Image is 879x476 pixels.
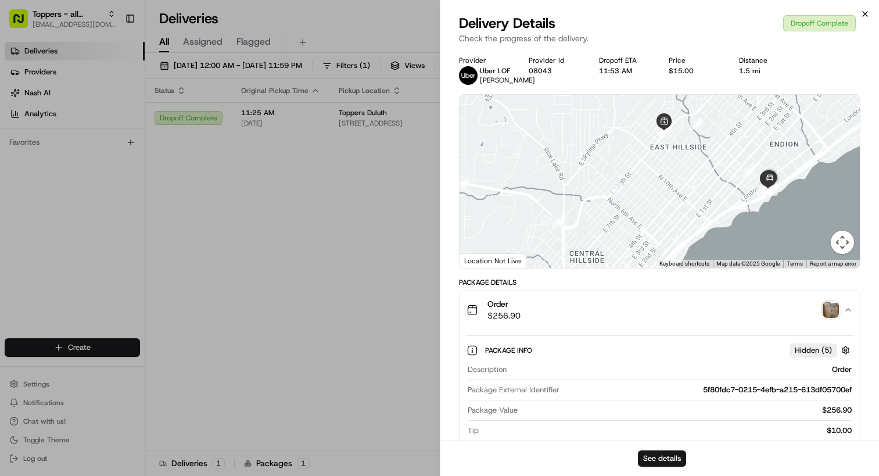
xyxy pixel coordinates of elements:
span: [DATE] [103,180,127,189]
div: Dropoff ETA [599,56,651,65]
div: 11:53 AM [599,66,651,76]
span: Tip [468,425,479,436]
div: 5f80fdc7-0215-4efb-a215-613df05700ef [564,385,852,395]
div: 📗 [12,261,21,270]
span: Pylon [116,288,141,297]
div: 13 [756,181,769,194]
button: See all [180,149,211,163]
span: Knowledge Base [23,260,89,271]
img: uber-new-logo.jpeg [459,66,478,85]
div: 15 [758,184,770,197]
span: Package Value [468,405,518,416]
div: Distance [739,56,791,65]
img: Angelique Valdez [12,201,30,219]
button: 08043 [529,66,552,76]
button: Map camera controls [831,231,854,254]
a: Terms [787,260,803,267]
button: Keyboard shortcuts [659,260,709,268]
button: Hidden (5) [790,343,853,357]
div: Order [511,364,852,375]
span: Map data ©2025 Google [716,260,780,267]
div: $256.90 [522,405,852,416]
div: Price [669,56,720,65]
a: Open this area in Google Maps (opens a new window) [462,253,501,268]
div: 6 [552,214,565,227]
span: • [96,212,101,221]
span: • [96,180,101,189]
img: photo_proof_of_delivery image [823,302,839,318]
div: 7 [609,182,622,195]
div: 1.5 mi [739,66,791,76]
button: See details [638,450,686,467]
img: 8571987876998_91fb9ceb93ad5c398215_72.jpg [24,111,45,132]
span: Description [468,364,507,375]
span: Hidden ( 5 ) [795,345,832,356]
div: Provider Id [529,56,580,65]
div: 💻 [98,261,107,270]
div: Package Details [459,278,861,287]
a: 💻API Documentation [94,255,191,276]
div: $15.00 [669,66,720,76]
span: [PERSON_NAME] [36,180,94,189]
button: Order$256.90photo_proof_of_delivery image [460,291,860,328]
p: Welcome 👋 [12,46,211,65]
span: [PERSON_NAME] [480,76,535,85]
div: Past conversations [12,151,78,160]
span: $256.90 [487,310,521,321]
p: Check the progress of the delivery. [459,33,861,44]
span: Package Info [485,346,534,355]
img: 1736555255976-a54dd68f-1ca7-489b-9aae-adbdc363a1c4 [23,212,33,221]
img: 1736555255976-a54dd68f-1ca7-489b-9aae-adbdc363a1c4 [12,111,33,132]
button: Start new chat [198,114,211,128]
input: Clear [30,75,192,87]
div: 12 [742,164,755,177]
div: $10.00 [483,425,852,436]
span: Package External Identifier [468,385,559,395]
span: [PERSON_NAME] [36,212,94,221]
img: Aaron Edelman [12,169,30,188]
div: Start new chat [52,111,191,123]
img: Nash [12,12,35,35]
span: [DATE] [103,212,127,221]
div: Provider [459,56,511,65]
div: 5 [457,177,469,190]
div: We're available if you need us! [52,123,160,132]
span: Order [487,298,521,310]
span: Uber LOF [480,66,510,76]
div: Location Not Live [460,253,526,268]
a: Powered byPylon [82,288,141,297]
a: 📗Knowledge Base [7,255,94,276]
img: Google [462,253,501,268]
span: API Documentation [110,260,186,271]
span: Delivery Details [459,14,555,33]
div: 11 [690,117,702,130]
a: Report a map error [810,260,856,267]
